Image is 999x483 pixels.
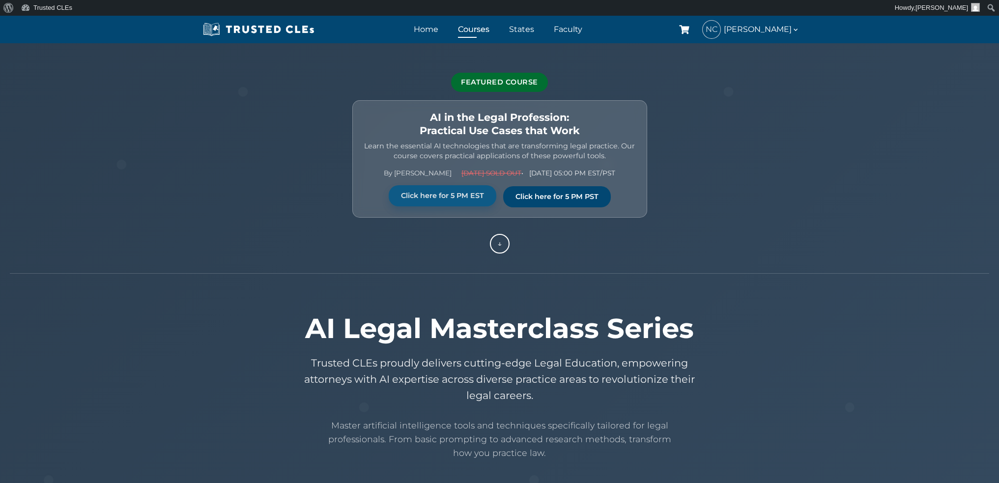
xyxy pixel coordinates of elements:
[363,111,637,137] h2: AI in the Legal Profession: Practical Use Cases that Work
[328,419,672,460] p: Master artificial intelligence tools and techniques specifically tailored for legal professionals...
[363,141,637,161] p: Learn the essential AI technologies that are transforming legal practice. Our course covers pract...
[200,22,317,37] img: Trusted CLEs
[497,237,502,250] span: ↓
[503,186,611,207] a: Click here for 5 PM PST
[411,22,441,36] a: Home
[205,312,795,345] h1: AI Legal Masterclass Series
[507,22,537,36] a: States
[551,22,585,36] a: Faculty
[303,355,696,404] p: Trusted CLEs proudly delivers cutting-edge Legal Education, empowering attorneys with AI expertis...
[456,22,492,36] a: Courses
[461,168,615,179] span: • [DATE] 05:00 PM EST/PST
[703,21,720,38] span: NC
[915,4,968,11] span: [PERSON_NAME]
[724,23,799,36] span: [PERSON_NAME]
[389,185,496,206] a: Click here for 5 PM EST
[461,169,521,177] span: [DATE] SOLD OUT
[451,73,548,92] div: Featured Course
[384,169,452,177] a: By [PERSON_NAME]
